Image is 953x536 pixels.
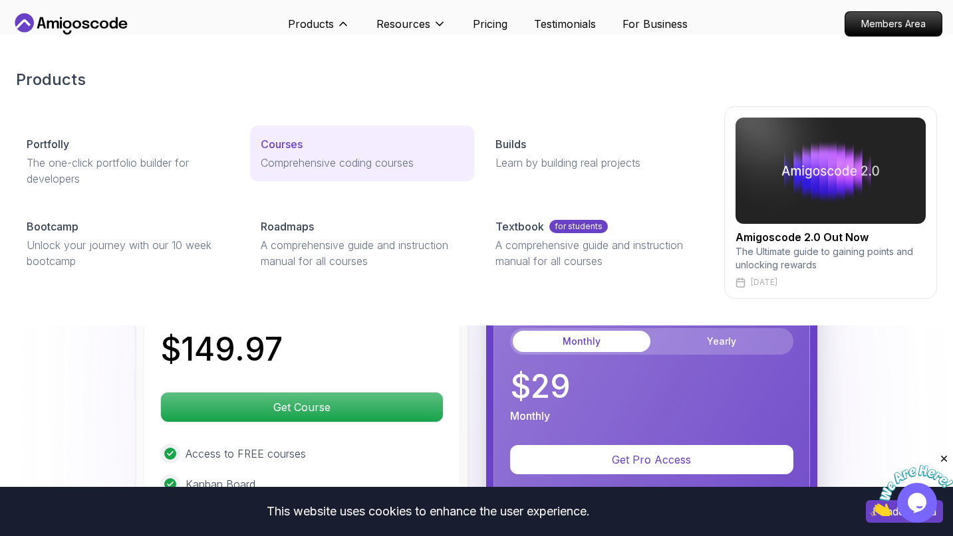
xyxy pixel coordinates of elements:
p: Access to FREE courses [186,446,306,462]
p: Builds [495,136,526,152]
a: PortfollyThe one-click portfolio builder for developers [16,126,239,197]
p: Textbook [495,219,544,234]
p: The Ultimate guide to gaining points and unlocking rewards [736,245,926,272]
button: Yearly [653,331,791,352]
p: for students [549,220,608,233]
p: The one-click portfolio builder for developers [27,155,229,187]
p: Get Course [161,393,443,422]
p: Learn by building real projects [495,155,698,171]
iframe: chat widget [871,453,953,516]
a: Textbookfor studentsA comprehensive guide and instruction manual for all courses [485,208,708,280]
img: amigoscode 2.0 [736,118,926,224]
div: This website uses cookies to enhance the user experience. [10,497,846,526]
p: Resources [376,16,430,32]
h2: Amigoscode 2.0 Out Now [736,229,926,245]
a: BuildsLearn by building real projects [485,126,708,181]
button: Get Pro Access [510,445,793,474]
a: Members Area [845,11,942,37]
p: Courses [261,136,303,152]
p: Monthly [510,408,550,424]
p: A comprehensive guide and instruction manual for all courses [495,237,698,269]
h2: Products [16,69,937,90]
a: BootcampUnlock your journey with our 10 week bootcamp [16,208,239,280]
button: Get Course [160,392,444,422]
p: [DATE] [751,277,777,288]
p: Kanban Board [186,476,255,492]
a: RoadmapsA comprehensive guide and instruction manual for all courses [250,208,474,280]
p: A comprehensive guide and instruction manual for all courses [261,237,463,269]
p: Comprehensive coding courses [261,155,463,171]
a: For Business [622,16,688,32]
p: Portfolly [27,136,69,152]
a: CoursesComprehensive coding courses [250,126,474,181]
p: Bootcamp [27,219,78,234]
p: Products [288,16,334,32]
p: Unlock your journey with our 10 week bootcamp [27,237,229,269]
p: $ 29 [510,371,571,402]
a: amigoscode 2.0Amigoscode 2.0 Out NowThe Ultimate guide to gaining points and unlocking rewards[DATE] [724,106,937,299]
a: Testimonials [534,16,596,32]
a: Pricing [473,16,507,32]
button: Accept cookies [866,500,943,523]
p: $ 149.97 [160,333,283,365]
button: Products [288,16,350,43]
button: Resources [376,16,446,43]
p: Roadmaps [261,219,314,234]
p: Members Area [845,12,942,36]
button: Monthly [513,331,650,352]
a: Get Pro Access [510,453,793,466]
a: Get Course [160,401,444,414]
